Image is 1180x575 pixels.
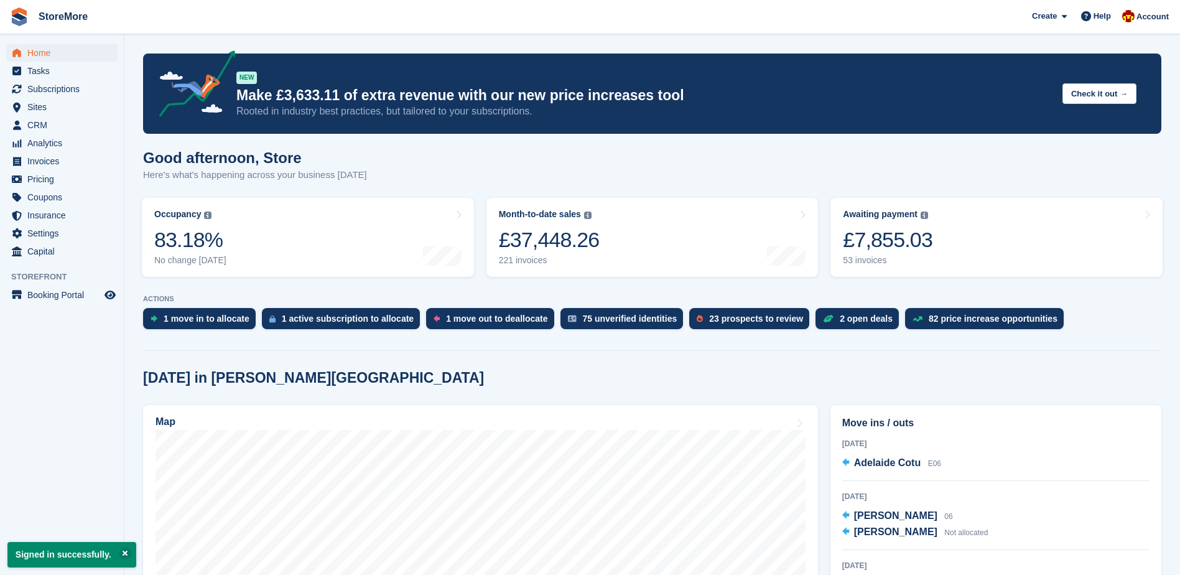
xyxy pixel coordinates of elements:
[103,287,118,302] a: Preview store
[11,271,124,283] span: Storefront
[842,438,1150,449] div: [DATE]
[6,80,118,98] a: menu
[921,212,928,219] img: icon-info-grey-7440780725fd019a000dd9b08b2336e03edf1995a4989e88bcd33f0948082b44.svg
[27,207,102,224] span: Insurance
[143,295,1161,303] p: ACTIONS
[6,152,118,170] a: menu
[6,134,118,152] a: menu
[1032,10,1057,22] span: Create
[151,315,157,322] img: move_ins_to_allocate_icon-fdf77a2bb77ea45bf5b3d319d69a93e2d87916cf1d5bf7949dd705db3b84f3ca.svg
[27,98,102,116] span: Sites
[709,314,803,324] div: 23 prospects to review
[164,314,249,324] div: 1 move in to allocate
[944,512,952,521] span: 06
[6,243,118,260] a: menu
[913,316,922,322] img: price_increase_opportunities-93ffe204e8149a01c8c9dc8f82e8f89637d9d84a8eef4429ea346261dce0b2c0.svg
[815,308,905,335] a: 2 open deals
[143,308,262,335] a: 1 move in to allocate
[27,152,102,170] span: Invoices
[27,225,102,242] span: Settings
[156,416,175,428] h2: Map
[843,209,918,220] div: Awaiting payment
[1136,11,1169,23] span: Account
[142,198,474,277] a: Occupancy 83.18% No change [DATE]
[499,209,581,220] div: Month-to-date sales
[854,526,937,537] span: [PERSON_NAME]
[905,308,1070,335] a: 82 price increase opportunities
[6,189,118,206] a: menu
[34,6,93,27] a: StoreMore
[840,314,893,324] div: 2 open deals
[854,510,937,521] span: [PERSON_NAME]
[6,44,118,62] a: menu
[434,315,440,322] img: move_outs_to_deallocate_icon-f764333ba52eb49d3ac5e1228854f67142a1ed5810a6f6cc68b1a99e826820c5.svg
[842,525,988,541] a: [PERSON_NAME] Not allocated
[843,255,932,266] div: 53 invoices
[842,560,1150,571] div: [DATE]
[6,225,118,242] a: menu
[486,198,819,277] a: Month-to-date sales £37,448.26 221 invoices
[149,50,236,121] img: price-adjustments-announcement-icon-8257ccfd72463d97f412b2fc003d46551f7dbcb40ab6d574587a9cd5c0d94...
[842,456,941,472] a: Adelaide Cotu E06
[928,459,941,468] span: E06
[27,243,102,260] span: Capital
[6,171,118,188] a: menu
[560,308,690,335] a: 75 unverified identities
[27,189,102,206] span: Coupons
[27,286,102,304] span: Booking Portal
[842,416,1150,431] h2: Move ins / outs
[426,308,560,335] a: 1 move out to deallocate
[929,314,1057,324] div: 82 price increase opportunities
[7,542,136,568] p: Signed in successfully.
[843,227,932,253] div: £7,855.03
[236,105,1052,118] p: Rooted in industry best practices, but tailored to your subscriptions.
[1122,10,1135,22] img: Store More Team
[568,315,577,322] img: verify_identity-adf6edd0f0f0b5bbfe63781bf79b02c33cf7c696d77639b501bdc392416b5a36.svg
[154,227,226,253] div: 83.18%
[154,255,226,266] div: No change [DATE]
[584,212,592,219] img: icon-info-grey-7440780725fd019a000dd9b08b2336e03edf1995a4989e88bcd33f0948082b44.svg
[27,116,102,134] span: CRM
[697,315,703,322] img: prospect-51fa495bee0391a8d652442698ab0144808aea92771e9ea1ae160a38d050c398.svg
[204,212,211,219] img: icon-info-grey-7440780725fd019a000dd9b08b2336e03edf1995a4989e88bcd33f0948082b44.svg
[1062,83,1136,104] button: Check it out →
[10,7,29,26] img: stora-icon-8386f47178a22dfd0bd8f6a31ec36ba5ce8667c1dd55bd0f319d3a0aa187defe.svg
[236,86,1052,105] p: Make £3,633.11 of extra revenue with our new price increases tool
[944,528,988,537] span: Not allocated
[6,286,118,304] a: menu
[6,116,118,134] a: menu
[282,314,414,324] div: 1 active subscription to allocate
[143,370,484,386] h2: [DATE] in [PERSON_NAME][GEOGRAPHIC_DATA]
[27,134,102,152] span: Analytics
[27,62,102,80] span: Tasks
[842,491,1150,502] div: [DATE]
[27,44,102,62] span: Home
[262,308,426,335] a: 1 active subscription to allocate
[583,314,677,324] div: 75 unverified identities
[6,98,118,116] a: menu
[446,314,547,324] div: 1 move out to deallocate
[236,72,257,84] div: NEW
[143,168,367,182] p: Here's what's happening across your business [DATE]
[6,62,118,80] a: menu
[1094,10,1111,22] span: Help
[143,149,367,166] h1: Good afternoon, Store
[842,508,953,525] a: [PERSON_NAME] 06
[854,457,921,468] span: Adelaide Cotu
[499,255,600,266] div: 221 invoices
[823,314,834,323] img: deal-1b604bf984904fb50ccaf53a9ad4b4a5d6e5aea283cecdc64d6e3604feb123c2.svg
[830,198,1163,277] a: Awaiting payment £7,855.03 53 invoices
[27,80,102,98] span: Subscriptions
[27,171,102,188] span: Pricing
[689,308,815,335] a: 23 prospects to review
[6,207,118,224] a: menu
[499,227,600,253] div: £37,448.26
[269,315,276,323] img: active_subscription_to_allocate_icon-d502201f5373d7db506a760aba3b589e785aa758c864c3986d89f69b8ff3...
[154,209,201,220] div: Occupancy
